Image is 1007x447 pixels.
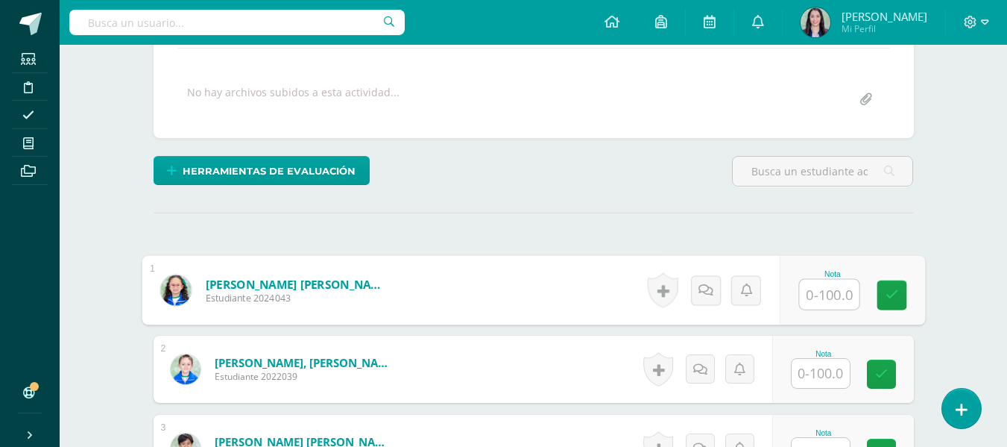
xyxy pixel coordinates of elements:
[842,22,927,35] span: Mi Perfil
[154,156,370,185] a: Herramientas de evaluación
[842,9,927,24] span: [PERSON_NAME]
[69,10,405,35] input: Busca un usuario...
[801,7,830,37] img: ee2127f7a835e2b0789db52adf15a0f3.png
[205,292,389,305] span: Estudiante 2024043
[792,359,850,388] input: 0-100.0
[205,276,389,292] a: [PERSON_NAME] [PERSON_NAME]
[798,270,866,278] div: Nota
[799,280,859,310] input: 0-100.0
[791,350,856,358] div: Nota
[791,429,856,437] div: Nota
[215,370,394,383] span: Estudiante 2022039
[187,85,400,114] div: No hay archivos subidos a esta actividad...
[160,275,191,305] img: e0243b5d55f202c971b48dd188c4b50f.png
[733,157,912,186] input: Busca un estudiante aquí...
[183,157,356,185] span: Herramientas de evaluación
[171,354,201,384] img: 665af69aceef34843d4de8679e9f8ed2.png
[215,355,394,370] a: [PERSON_NAME], [PERSON_NAME]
